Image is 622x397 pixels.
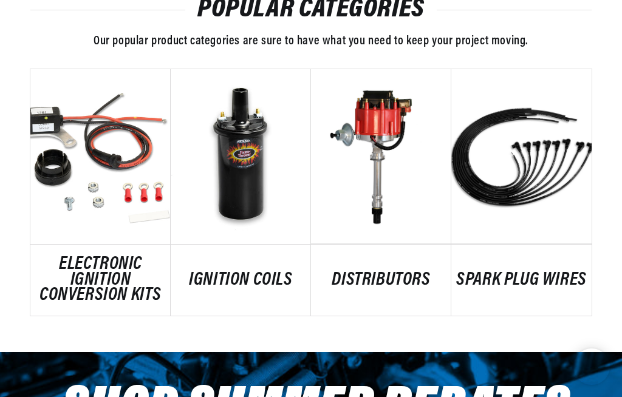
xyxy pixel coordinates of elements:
[171,273,311,288] a: IGNITION COILS
[30,257,171,304] a: ELECTRONIC IGNITION CONVERSION KITS
[311,273,451,288] a: DISTRIBUTORS
[451,273,592,288] a: SPARK PLUG WIRES
[94,35,528,47] span: Our popular product categories are sure to have what you need to keep your project moving.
